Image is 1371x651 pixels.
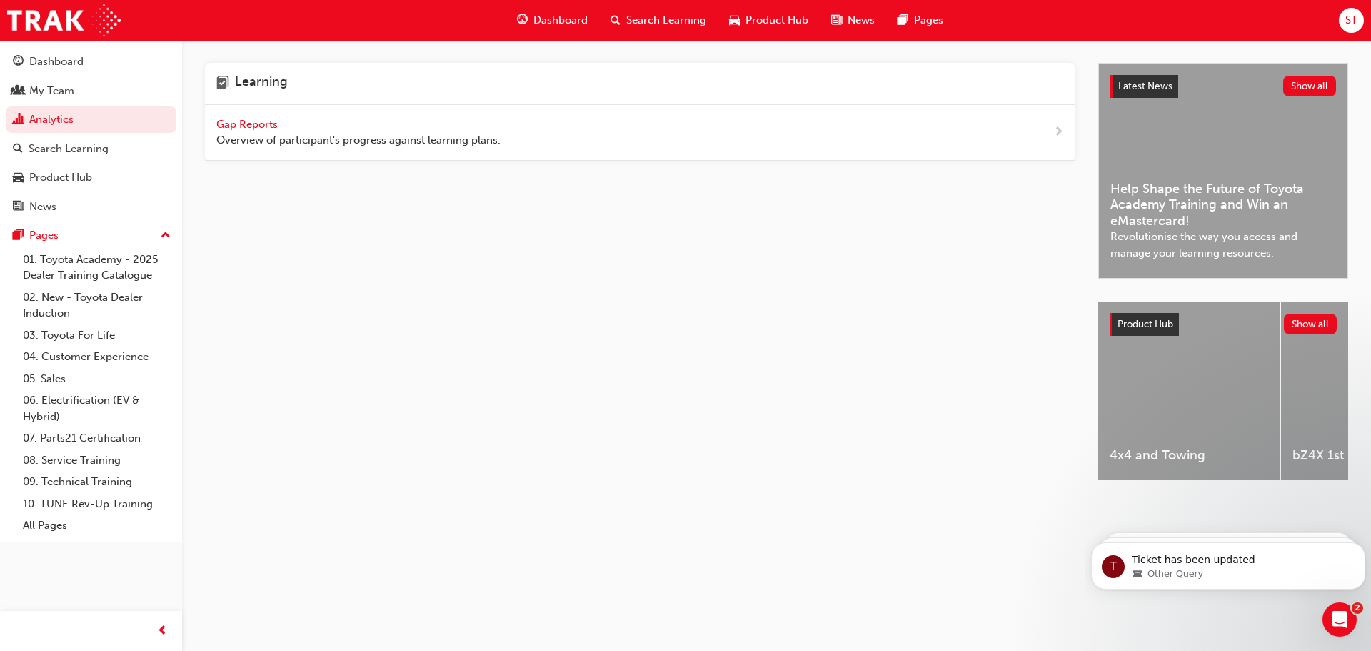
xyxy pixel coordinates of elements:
a: Analytics [6,106,176,133]
span: Help Shape the Future of Toyota Academy Training and Win an eMastercard! [1110,181,1336,229]
div: Product Hub [29,169,92,186]
a: My Team [6,78,176,104]
a: car-iconProduct Hub [718,6,820,35]
a: Latest NewsShow all [1110,75,1336,98]
a: search-iconSearch Learning [599,6,718,35]
a: 04. Customer Experience [17,346,176,368]
h4: Learning [235,74,288,93]
iframe: Intercom notifications message [1085,512,1371,612]
a: 05. Sales [17,368,176,390]
button: Pages [6,222,176,249]
span: guage-icon [517,11,528,29]
div: Pages [29,227,59,244]
div: Search Learning [29,141,109,157]
a: pages-iconPages [886,6,955,35]
span: pages-icon [898,11,908,29]
a: guage-iconDashboard [506,6,599,35]
a: Search Learning [6,136,176,162]
span: Latest News [1118,80,1172,92]
span: 4x4 and Towing [1110,447,1269,464]
span: Gap Reports [216,118,281,131]
a: Dashboard [6,49,176,75]
span: Product Hub [1118,318,1173,330]
a: 09. Technical Training [17,471,176,493]
a: 07. Parts21 Certification [17,427,176,449]
div: News [29,199,56,215]
span: news-icon [831,11,842,29]
a: news-iconNews [820,6,886,35]
span: Revolutionise the way you access and manage your learning resources. [1110,229,1336,261]
img: Trak [7,4,121,36]
span: news-icon [13,201,24,214]
span: next-icon [1053,124,1064,141]
span: search-icon [611,11,621,29]
a: Product HubShow all [1110,313,1337,336]
div: My Team [29,83,74,99]
span: prev-icon [157,622,168,640]
a: Product Hub [6,164,176,191]
a: 08. Service Training [17,449,176,472]
iframe: Intercom live chat [1322,602,1357,637]
span: News [848,12,875,29]
a: 10. TUNE Rev-Up Training [17,493,176,515]
a: News [6,194,176,220]
span: search-icon [13,143,23,156]
button: ST [1339,8,1364,33]
button: Show all [1284,314,1337,334]
button: DashboardMy TeamAnalyticsSearch LearningProduct HubNews [6,46,176,222]
a: 03. Toyota For Life [17,324,176,347]
span: car-icon [13,172,24,184]
a: 06. Electrification (EV & Hybrid) [17,389,176,427]
span: Overview of participant's progress against learning plans. [216,132,501,149]
a: All Pages [17,515,176,537]
span: 2 [1352,602,1363,614]
button: Show all [1283,76,1337,96]
a: 02. New - Toyota Dealer Induction [17,287,176,324]
span: Dashboard [533,12,588,29]
span: Pages [914,12,943,29]
span: Search Learning [626,12,706,29]
span: chart-icon [13,114,24,126]
span: learning-icon [216,74,229,93]
a: 4x4 and Towing [1098,302,1280,480]
span: ST [1345,12,1357,29]
div: Dashboard [29,54,84,70]
span: guage-icon [13,56,24,69]
a: Gap Reports Overview of participant's progress against learning plans.next-icon [205,105,1075,161]
a: Latest NewsShow allHelp Shape the Future of Toyota Academy Training and Win an eMastercard!Revolu... [1098,63,1348,279]
span: Product Hub [745,12,808,29]
span: up-icon [161,227,171,245]
span: car-icon [729,11,740,29]
a: 01. Toyota Academy - 2025 Dealer Training Catalogue [17,249,176,287]
span: people-icon [13,85,24,98]
span: pages-icon [13,229,24,242]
